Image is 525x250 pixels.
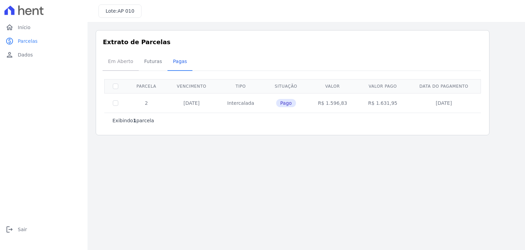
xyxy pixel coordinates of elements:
[18,226,27,233] span: Sair
[118,8,134,14] span: AP 010
[276,99,296,107] span: Pago
[133,118,136,123] b: 1
[139,53,167,71] a: Futuras
[408,79,480,93] th: Data do pagamento
[358,79,408,93] th: Valor pago
[3,48,85,62] a: personDados
[126,79,166,93] th: Parcela
[217,79,265,93] th: Tipo
[103,37,482,47] h3: Extrato de Parcelas
[18,51,33,58] span: Dados
[3,21,85,34] a: homeInício
[166,93,217,113] td: [DATE]
[5,23,14,32] i: home
[103,53,139,71] a: Em Aberto
[265,79,307,93] th: Situação
[18,38,38,45] span: Parcelas
[169,54,191,68] span: Pagas
[140,54,166,68] span: Futuras
[217,93,265,113] td: Intercalada
[307,79,358,93] th: Valor
[166,79,217,93] th: Vencimento
[167,53,192,71] a: Pagas
[3,223,85,236] a: logoutSair
[106,8,134,15] h3: Lote:
[104,54,137,68] span: Em Aberto
[358,93,408,113] td: R$ 1.631,95
[5,51,14,59] i: person
[307,93,358,113] td: R$ 1.596,83
[5,225,14,234] i: logout
[112,117,154,124] p: Exibindo parcela
[18,24,30,31] span: Início
[126,93,166,113] td: 2
[113,100,118,106] input: Só é possível selecionar pagamentos em aberto
[3,34,85,48] a: paidParcelas
[5,37,14,45] i: paid
[408,93,480,113] td: [DATE]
